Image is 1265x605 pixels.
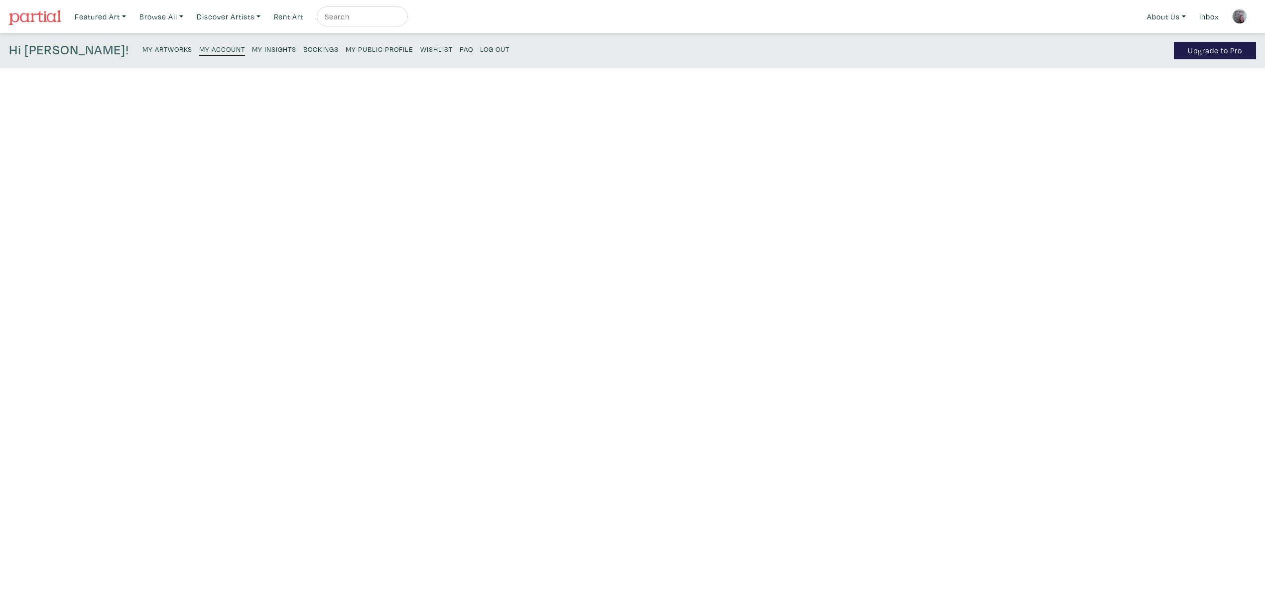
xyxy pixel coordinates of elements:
small: Wishlist [420,44,453,54]
small: Bookings [303,44,339,54]
a: My Public Profile [346,42,413,55]
h4: Hi [PERSON_NAME]! [9,42,129,59]
a: Featured Art [70,6,130,27]
a: About Us [1142,6,1190,27]
a: FAQ [460,42,473,55]
a: Wishlist [420,42,453,55]
small: My Artworks [142,44,192,54]
a: Bookings [303,42,339,55]
a: Browse All [135,6,188,27]
a: Rent Art [269,6,308,27]
a: Upgrade to Pro [1174,42,1256,59]
img: phpThumb.php [1232,9,1247,24]
small: My Account [199,44,245,54]
a: My Insights [252,42,296,55]
a: Discover Artists [192,6,265,27]
small: FAQ [460,44,473,54]
a: My Account [199,42,245,56]
input: Search [324,10,398,23]
small: Log Out [480,44,509,54]
small: My Public Profile [346,44,413,54]
a: My Artworks [142,42,192,55]
a: Log Out [480,42,509,55]
a: Inbox [1195,6,1223,27]
small: My Insights [252,44,296,54]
